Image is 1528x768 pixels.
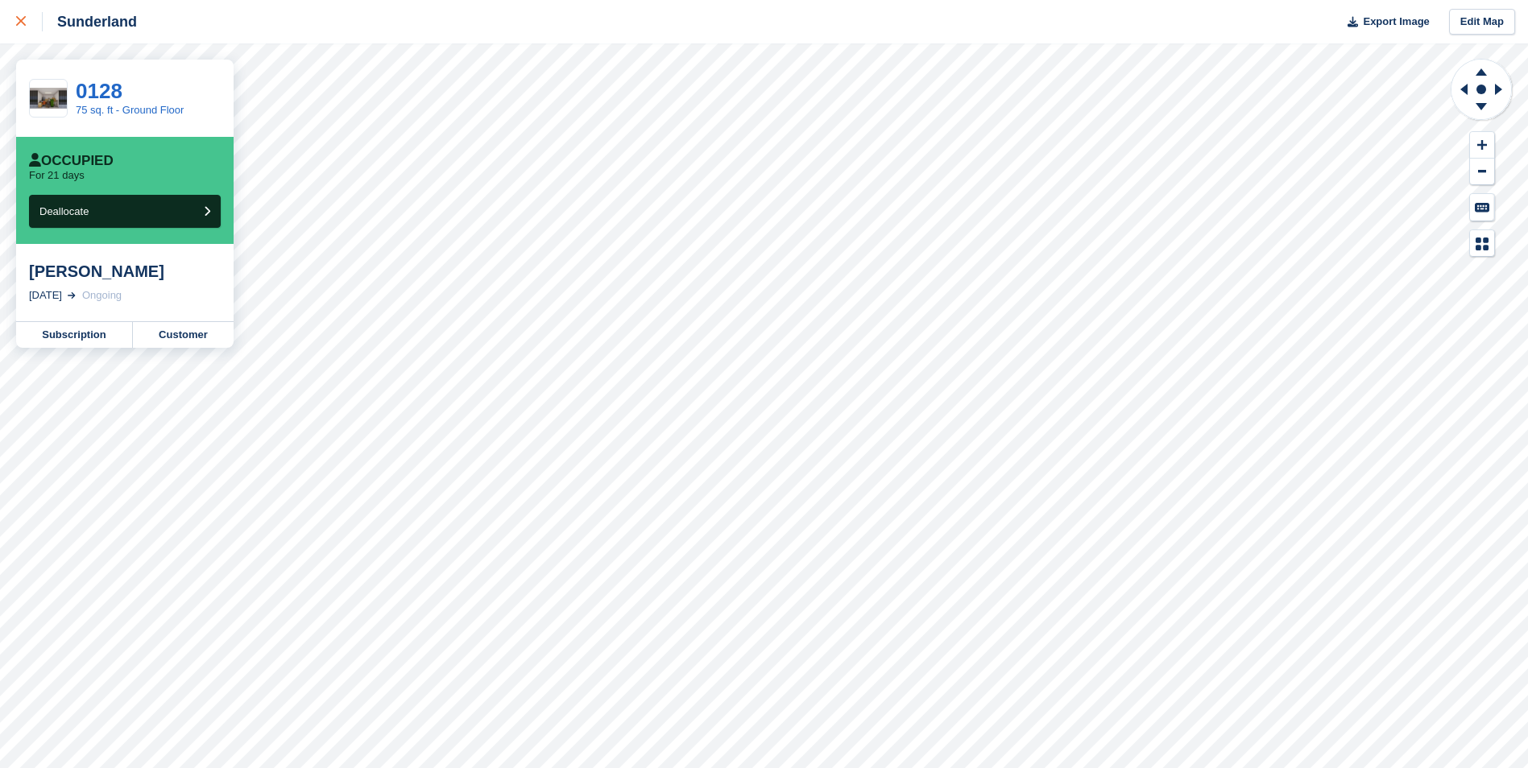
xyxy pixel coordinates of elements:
[68,292,76,299] img: arrow-right-light-icn-cde0832a797a2874e46488d9cf13f60e5c3a73dbe684e267c42b8395dfbc2abf.svg
[29,287,62,303] div: [DATE]
[133,322,234,348] a: Customer
[82,287,122,303] div: Ongoing
[29,169,85,182] p: For 21 days
[76,79,122,103] a: 0128
[1470,132,1494,159] button: Zoom In
[1470,159,1494,185] button: Zoom Out
[1470,230,1494,257] button: Map Legend
[1363,14,1429,30] span: Export Image
[1449,9,1515,35] a: Edit Map
[43,12,137,31] div: Sunderland
[29,262,221,281] div: [PERSON_NAME]
[39,205,89,217] span: Deallocate
[29,195,221,228] button: Deallocate
[1470,194,1494,221] button: Keyboard Shortcuts
[76,104,184,116] a: 75 sq. ft - Ground Floor
[1338,9,1430,35] button: Export Image
[30,88,67,109] img: 75%20SQ.FT.jpg
[29,153,114,169] div: Occupied
[16,322,133,348] a: Subscription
